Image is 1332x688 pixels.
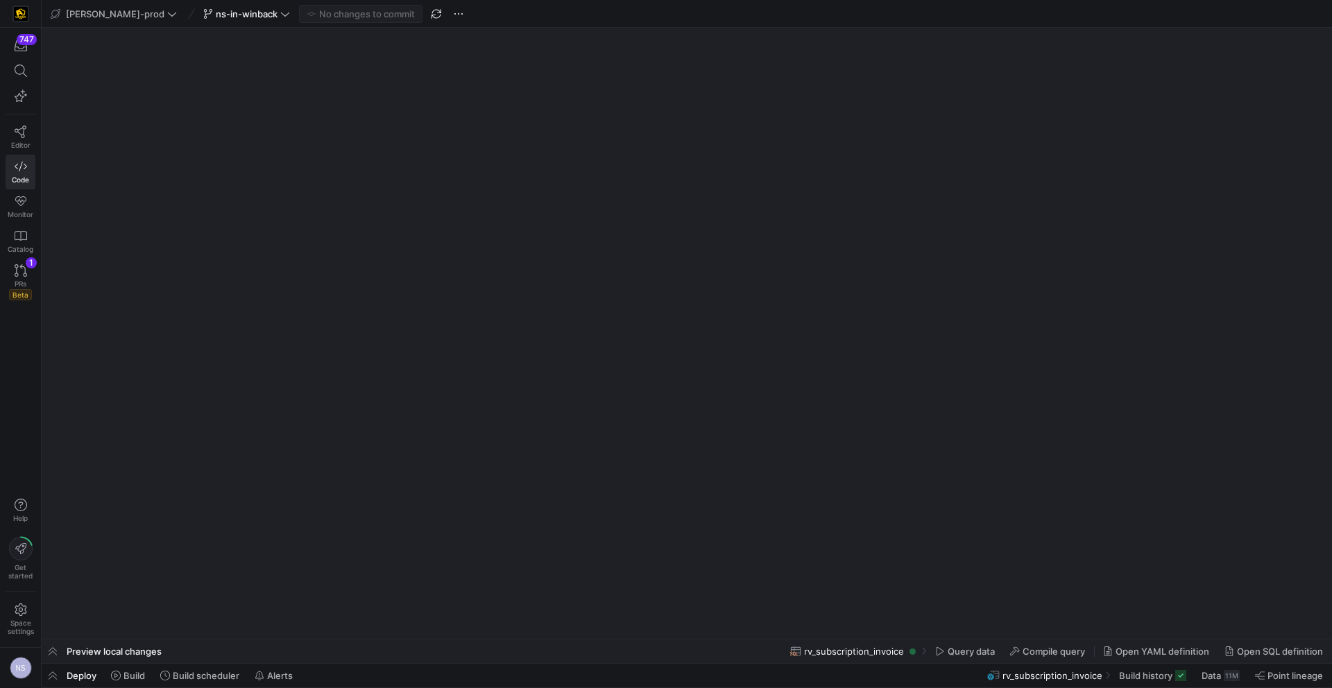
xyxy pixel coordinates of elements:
span: Get started [8,563,33,580]
span: Point lineage [1267,670,1323,681]
span: Data [1202,670,1221,681]
span: Build scheduler [173,670,239,681]
span: Build [123,670,145,681]
button: Data11M [1195,664,1246,687]
button: Build scheduler [154,664,246,687]
span: Help [12,514,29,522]
span: Preview local changes [67,646,162,657]
button: Point lineage [1249,664,1329,687]
span: Catalog [8,245,33,253]
button: Help [6,492,35,528]
span: Compile query [1023,646,1085,657]
button: Open SQL definition [1218,639,1329,663]
a: Spacesettings [6,597,35,642]
span: Build history [1119,670,1172,681]
span: Monitor [8,210,33,218]
span: Open YAML definition [1116,646,1209,657]
div: NS [10,657,32,679]
span: Editor [11,141,31,149]
span: Alerts [267,670,293,681]
button: ns-in-winback [200,5,293,23]
span: Query data [948,646,995,657]
span: [PERSON_NAME]-prod [66,8,164,19]
button: 747 [6,33,35,58]
a: Monitor [6,189,35,224]
button: Compile query [1004,639,1091,663]
a: Editor [6,120,35,155]
a: https://storage.googleapis.com/y42-prod-data-exchange/images/uAsz27BndGEK0hZWDFeOjoxA7jCwgK9jE472... [6,2,35,26]
a: Code [6,155,35,189]
button: Getstarted [6,531,35,585]
div: 1 [26,257,37,268]
span: ns-in-winback [216,8,277,19]
button: NS [6,653,35,682]
button: Build history [1113,664,1193,687]
button: Query data [929,639,1001,663]
a: Catalog [6,224,35,259]
button: Build [105,664,151,687]
img: https://storage.googleapis.com/y42-prod-data-exchange/images/uAsz27BndGEK0hZWDFeOjoxA7jCwgK9jE472... [14,7,28,21]
button: Open YAML definition [1097,639,1215,663]
div: 747 [17,34,37,45]
span: Space settings [8,619,34,635]
span: Beta [9,289,32,300]
span: Code [12,175,29,184]
button: Alerts [248,664,299,687]
span: PRs [15,279,26,288]
span: rv_subscription_invoice [1002,670,1102,681]
a: PRsBeta1 [6,259,35,306]
button: [PERSON_NAME]-prod [47,5,180,23]
span: Open SQL definition [1237,646,1323,657]
span: rv_subscription_invoice [804,646,904,657]
span: Deploy [67,670,96,681]
div: 11M [1224,670,1240,681]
